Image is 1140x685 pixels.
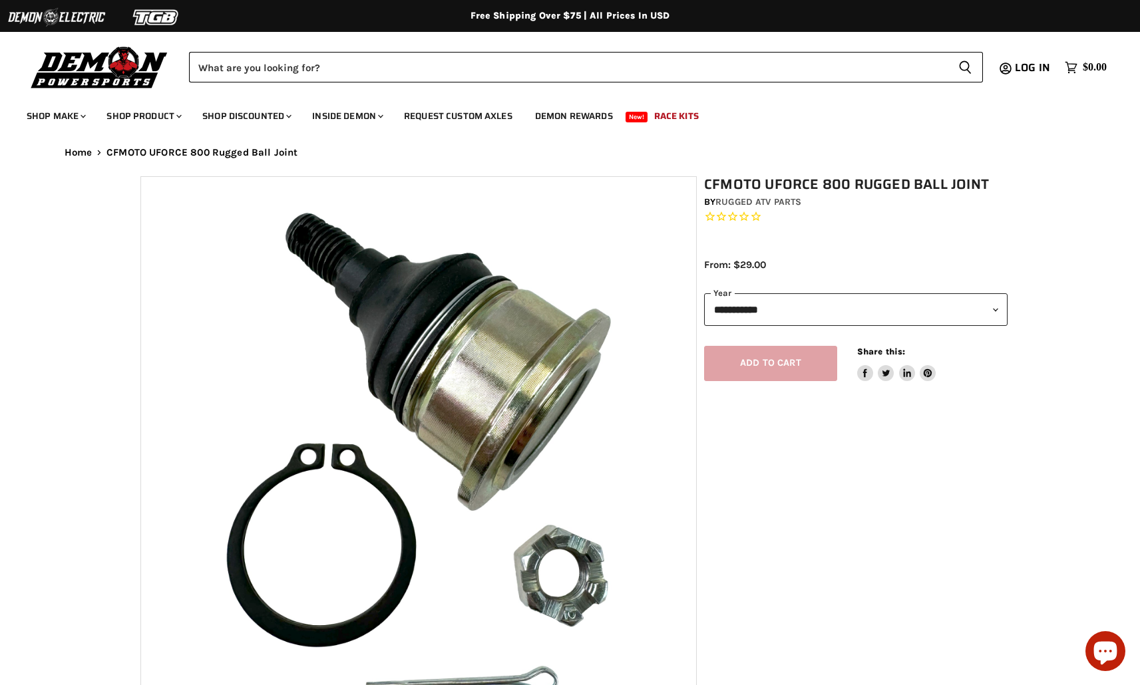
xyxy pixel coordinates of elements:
[644,102,709,130] a: Race Kits
[704,259,766,271] span: From: $29.00
[857,346,905,356] span: Share this:
[106,147,297,158] span: CFMOTO UFORCE 800 Rugged Ball Joint
[1081,631,1129,674] inbox-online-store-chat: Shopify online store chat
[948,52,983,82] button: Search
[1015,59,1050,76] span: Log in
[17,97,1103,130] ul: Main menu
[715,196,801,207] a: Rugged ATV Parts
[7,5,106,30] img: Demon Electric Logo 2
[394,102,522,130] a: Request Custom Axles
[857,346,936,381] aside: Share this:
[27,43,172,90] img: Demon Powersports
[192,102,299,130] a: Shop Discounted
[65,147,93,158] a: Home
[1009,62,1058,74] a: Log in
[17,102,94,130] a: Shop Make
[704,293,1008,326] select: year
[704,195,1008,209] div: by
[106,5,206,30] img: TGB Logo 2
[189,52,983,82] form: Product
[38,10,1103,22] div: Free Shipping Over $75 | All Prices In USD
[302,102,391,130] a: Inside Demon
[38,147,1103,158] nav: Breadcrumbs
[189,52,948,82] input: Search
[626,112,648,122] span: New!
[96,102,190,130] a: Shop Product
[525,102,623,130] a: Demon Rewards
[704,176,1008,193] h1: CFMOTO UFORCE 800 Rugged Ball Joint
[1083,61,1107,74] span: $0.00
[704,210,1008,224] span: Rated 0.0 out of 5 stars 0 reviews
[1058,58,1113,77] a: $0.00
